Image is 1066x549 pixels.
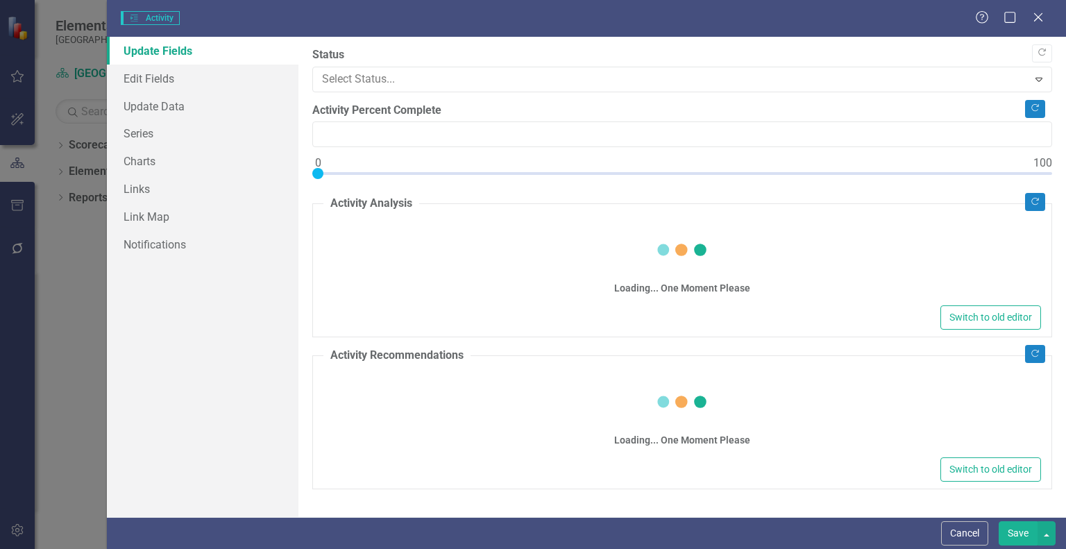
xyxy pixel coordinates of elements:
a: Links [107,175,298,203]
button: Switch to old editor [940,305,1041,330]
label: Activity Percent Complete [312,103,1052,119]
a: Series [107,119,298,147]
button: Save [999,521,1038,546]
a: Charts [107,147,298,175]
a: Edit Fields [107,65,298,92]
div: Loading... One Moment Please [614,281,750,295]
a: Update Data [107,92,298,120]
legend: Activity Analysis [323,196,419,212]
button: Cancel [941,521,988,546]
legend: Activity Recommendations [323,348,471,364]
button: Switch to old editor [940,457,1041,482]
label: Status [312,47,1052,63]
span: Activity [121,11,180,25]
a: Update Fields [107,37,298,65]
a: Notifications [107,230,298,258]
a: Link Map [107,203,298,230]
div: Loading... One Moment Please [614,433,750,447]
